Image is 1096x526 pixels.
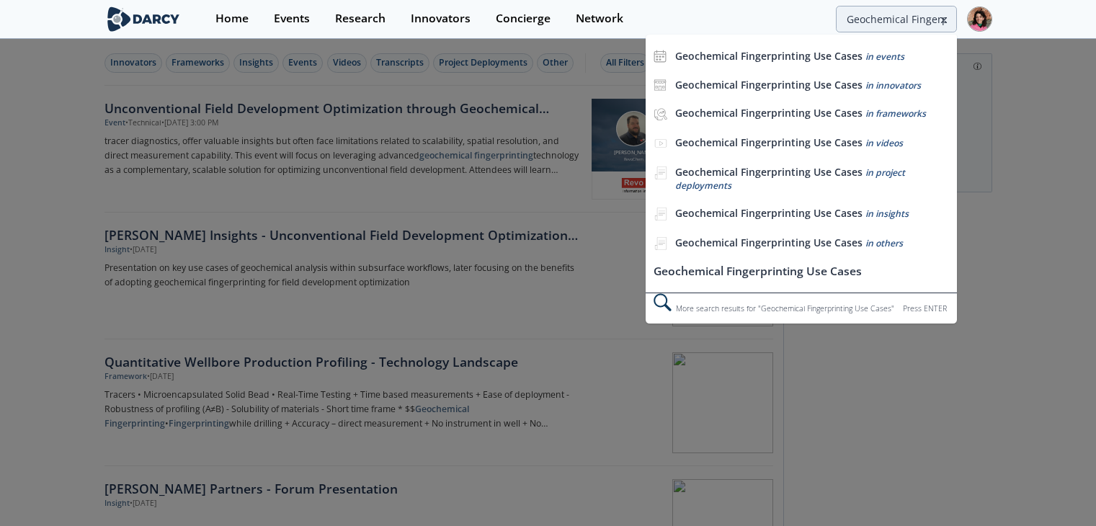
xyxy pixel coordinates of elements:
span: in insights [865,208,909,220]
div: Events [274,13,310,24]
span: in videos [865,137,903,149]
img: Profile [967,6,992,32]
b: Geochemical Fingerprinting Use Cases [675,78,863,92]
img: icon [654,79,667,92]
div: Innovators [411,13,471,24]
iframe: chat widget [1035,468,1082,512]
div: Network [576,13,623,24]
img: logo-wide.svg [104,6,183,32]
div: Research [335,13,386,24]
b: Geochemical Fingerprinting Use Cases [675,106,863,120]
input: Advanced Search [836,6,957,32]
span: in events [865,50,904,63]
span: in project deployments [675,166,905,192]
div: Home [215,13,249,24]
span: in others [865,237,903,249]
b: Geochemical Fingerprinting Use Cases [675,206,863,220]
b: Geochemical Fingerprinting Use Cases [675,49,863,63]
div: Press ENTER [903,301,947,316]
b: Geochemical Fingerprinting Use Cases [675,236,863,249]
span: in innovators [865,79,921,92]
div: More search results for " Geochemical Fingerprinting Use Cases " [646,293,956,324]
b: Geochemical Fingerprinting Use Cases [675,165,863,179]
span: in frameworks [865,107,926,120]
img: icon [654,50,667,63]
li: Geochemical Fingerprinting Use Cases [646,259,956,285]
b: Geochemical Fingerprinting Use Cases [675,135,863,149]
div: Concierge [496,13,551,24]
